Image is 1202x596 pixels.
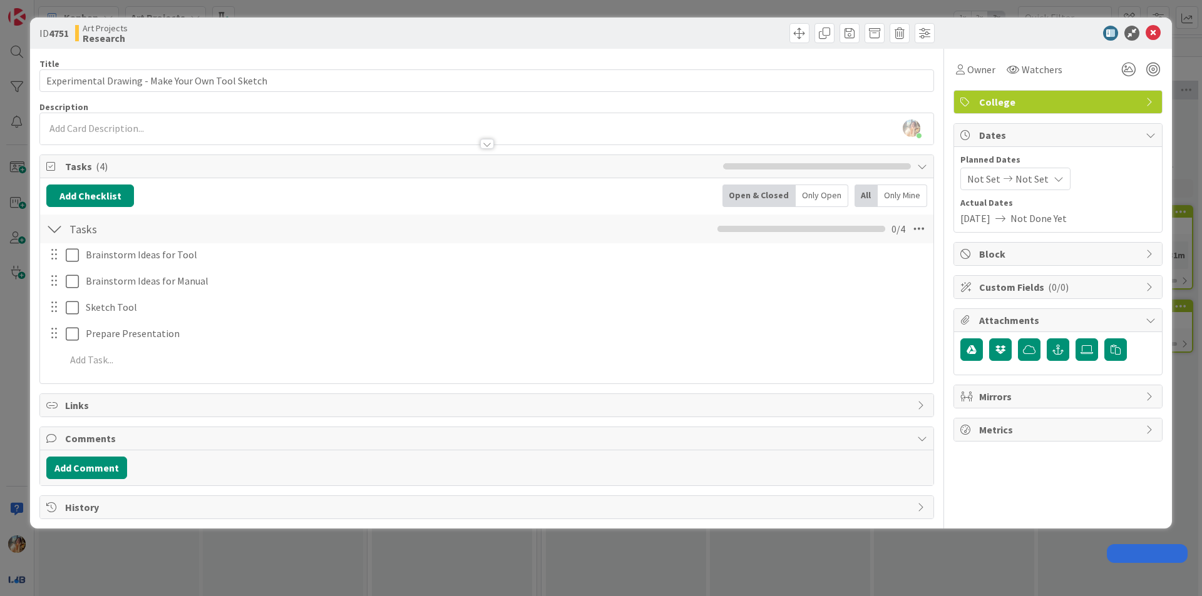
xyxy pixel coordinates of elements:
[878,184,927,207] div: Only Mine
[65,500,911,515] span: History
[86,326,925,341] p: Prepare Presentation
[979,280,1139,295] span: Custom Fields
[1048,281,1069,293] span: ( 0/0 )
[65,159,717,174] span: Tasks
[83,33,128,43] b: Research
[960,196,1156,210] span: Actual Dates
[722,184,796,207] div: Open & Closed
[46,457,127,479] button: Add Comment
[65,431,911,446] span: Comments
[39,58,59,69] label: Title
[83,23,128,33] span: Art Projects
[39,101,88,113] span: Description
[979,246,1139,261] span: Block
[960,211,990,226] span: [DATE]
[979,389,1139,404] span: Mirrors
[39,26,69,41] span: ID
[979,128,1139,143] span: Dates
[49,27,69,39] b: 4751
[979,94,1139,109] span: College
[86,300,925,315] p: Sketch Tool
[65,218,347,240] input: Add Checklist...
[979,313,1139,328] span: Attachments
[903,119,920,137] img: DgSP5OpwsSRUZKwS8gMSzgstfBmcQ77l.jpg
[1022,62,1062,77] span: Watchers
[979,422,1139,437] span: Metrics
[967,62,995,77] span: Owner
[960,153,1156,166] span: Planned Dates
[1010,211,1067,226] span: Not Done Yet
[1015,171,1049,186] span: Not Set
[967,171,1000,186] span: Not Set
[96,160,108,173] span: ( 4 )
[855,184,878,207] div: All
[86,248,925,262] p: Brainstorm Ideas for Tool
[86,274,925,288] p: Brainstorm Ideas for Manual
[46,184,134,207] button: Add Checklist
[891,221,905,236] span: 0 / 4
[65,398,911,413] span: Links
[39,69,934,92] input: type card name here...
[796,184,848,207] div: Only Open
